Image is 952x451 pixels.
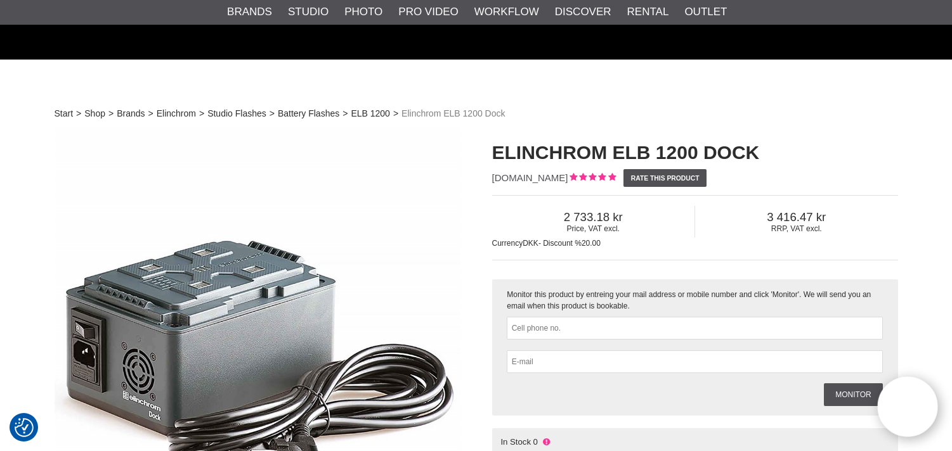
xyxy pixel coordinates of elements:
span: Price, VAT excl. [492,224,695,233]
a: Brands [227,4,272,20]
input: Cell phone no. [507,317,882,340]
span: DKK [523,239,538,248]
a: Discover [555,4,611,20]
div: Monitor this product by entreing your mail address or mobile number and click 'Monitor'. We will ... [507,289,882,312]
span: > [342,107,348,120]
span: 3 416.47 [695,210,898,224]
a: Pro Video [398,4,458,20]
img: Revisit consent button [15,418,34,437]
a: Workflow [474,4,539,20]
span: > [148,107,153,120]
span: > [199,107,204,120]
a: Monitor [824,383,882,406]
span: In Stock [500,437,531,447]
span: - Discount % [538,239,582,248]
span: > [76,107,81,120]
i: Not in stock [541,437,551,447]
a: ELB 1200 [351,107,390,120]
a: Rental [627,4,669,20]
a: Outlet [684,4,727,20]
a: Studio [288,4,329,20]
span: Currency [492,239,523,248]
h1: Elinchrom ELB 1200 Dock [492,139,898,166]
span: > [108,107,114,120]
button: Consent Preferences [15,416,34,439]
a: Rate this product [623,169,707,187]
a: Brands [117,107,145,120]
a: Studio Flashes [207,107,266,120]
span: Elinchrom ELB 1200 Dock [401,107,505,120]
a: Shop [84,107,105,120]
span: 2 733.18 [492,210,695,224]
span: > [270,107,275,120]
a: Start [55,107,74,120]
a: Elinchrom [157,107,196,120]
span: RRP, VAT excl. [695,224,898,233]
span: [DOMAIN_NAME] [492,172,568,183]
span: > [393,107,398,120]
a: Battery Flashes [278,107,339,120]
div: Customer rating: 5.00 [568,172,616,185]
input: E-mail [507,350,882,373]
span: 20.00 [582,239,601,248]
span: 0 [533,437,538,447]
a: Photo [344,4,382,20]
